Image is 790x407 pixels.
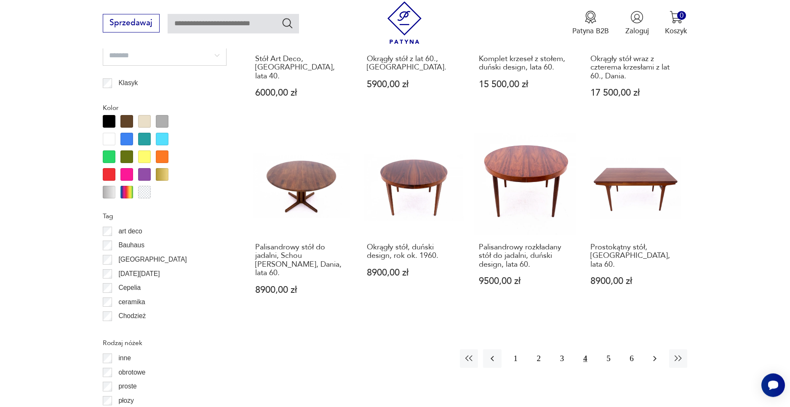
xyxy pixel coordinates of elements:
h3: Stół Art Deco, [GEOGRAPHIC_DATA], lata 40. [255,55,348,80]
p: Chodzież [118,311,146,321]
p: 9500,00 zł [479,277,571,286]
img: Ikonka użytkownika [630,11,643,24]
p: Bauhaus [118,240,144,251]
h3: Komplet krzeseł z stołem, duński design, lata 60. [479,55,571,72]
p: 8900,00 zł [590,277,683,286]
p: 5900,00 zł [367,80,459,89]
button: 6 [623,349,641,367]
button: 5 [599,349,617,367]
button: Sprzedawaj [103,14,160,32]
p: 8900,00 zł [367,268,459,277]
img: Ikona koszyka [670,11,683,24]
button: 0Koszyk [665,11,687,36]
a: Palisandrowy rozkładany stół do jadalni, duński design, lata 60.Palisandrowy rozkładany stół do j... [474,133,576,314]
iframe: Smartsupp widget button [761,373,785,397]
a: Sprzedawaj [103,20,160,27]
p: Kolor [103,102,227,113]
h3: Okrągły stół, duński design, rok ok. 1960. [367,243,459,260]
a: Okrągły stół, duński design, rok ok. 1960.Okrągły stół, duński design, rok ok. 1960.8900,00 zł [363,133,464,314]
img: Patyna - sklep z meblami i dekoracjami vintage [383,1,426,44]
a: Prostokątny stół, Dania, lata 60.Prostokątny stół, [GEOGRAPHIC_DATA], lata 60.8900,00 zł [586,133,687,314]
p: Tag [103,211,227,222]
button: Szukaj [281,17,294,29]
h3: Okrągły stół z lat 60., [GEOGRAPHIC_DATA]. [367,55,459,72]
button: Patyna B2B [572,11,609,36]
button: Zaloguj [625,11,649,36]
p: Cepelia [118,282,141,293]
p: 15 500,00 zł [479,80,571,89]
p: ceramika [118,297,145,308]
h3: Palisandrowy rozkładany stół do jadalni, duński design, lata 60. [479,243,571,269]
img: Ikona medalu [584,11,597,24]
button: 2 [530,349,548,367]
a: Ikona medaluPatyna B2B [572,11,609,36]
button: 3 [553,349,571,367]
p: Zaloguj [625,26,649,36]
p: 17 500,00 zł [590,88,683,97]
h3: Okrągły stół wraz z czterema krzesłami z lat 60., Dania. [590,55,683,80]
p: 6000,00 zł [255,88,348,97]
button: 4 [576,349,594,367]
p: obrotowe [118,367,145,378]
p: [GEOGRAPHIC_DATA] [118,254,187,265]
p: Patyna B2B [572,26,609,36]
a: Palisandrowy stół do jadalni, Schou Andersen, Dania, lata 60.Palisandrowy stół do jadalni, Schou ... [251,133,352,314]
p: [DATE][DATE] [118,268,160,279]
p: Klasyk [118,78,138,88]
h3: Prostokątny stół, [GEOGRAPHIC_DATA], lata 60. [590,243,683,269]
p: Koszyk [665,26,687,36]
p: 8900,00 zł [255,286,348,295]
p: Rodzaj nóżek [103,337,227,348]
p: proste [118,381,136,392]
h3: Palisandrowy stół do jadalni, Schou [PERSON_NAME], Dania, lata 60. [255,243,348,278]
p: art deco [118,226,142,237]
p: inne [118,353,131,364]
p: płozy [118,395,133,406]
div: 0 [677,11,686,20]
p: Ćmielów [118,325,144,336]
button: 1 [507,349,525,367]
